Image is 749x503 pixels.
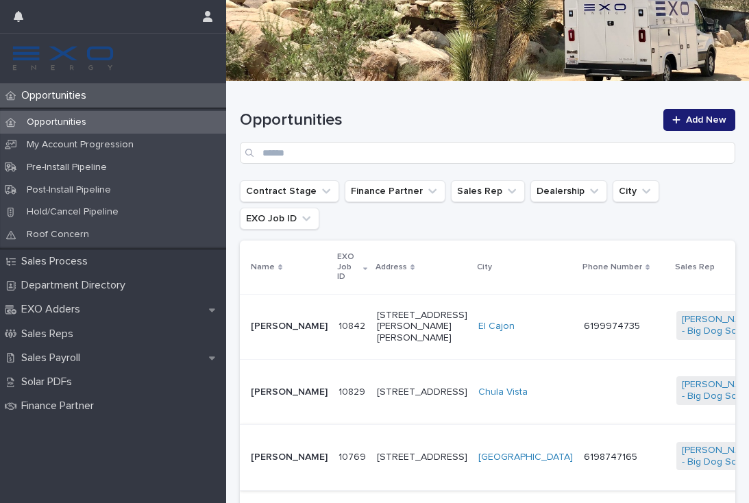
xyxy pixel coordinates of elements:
p: Hold/Cancel Pipeline [16,206,130,218]
p: 10829 [339,384,368,398]
p: [STREET_ADDRESS] [377,452,467,463]
a: 6198747165 [584,452,637,462]
p: Phone Number [582,260,642,275]
p: Sales Process [16,255,99,268]
p: 10842 [339,318,368,332]
p: [PERSON_NAME] [251,387,328,398]
p: Sales Rep [675,260,715,275]
p: 10769 [339,449,369,463]
p: [PERSON_NAME] [251,321,328,332]
p: Finance Partner [16,400,105,413]
img: FKS5r6ZBThi8E5hshIGi [11,45,115,72]
button: EXO Job ID [240,208,319,230]
button: Sales Rep [451,180,525,202]
input: Search [240,142,735,164]
a: [GEOGRAPHIC_DATA] [478,452,573,463]
p: Opportunities [16,116,97,128]
a: El Cajon [478,321,515,332]
p: Name [251,260,275,275]
p: [STREET_ADDRESS] [377,387,467,398]
h1: Opportunities [240,110,655,130]
a: Add New [663,109,735,131]
p: Pre-Install Pipeline [16,162,118,173]
p: Opportunities [16,89,97,102]
p: Roof Concern [16,229,100,241]
p: EXO Job ID [337,249,360,284]
a: Chula Vista [478,387,528,398]
button: Contract Stage [240,180,339,202]
p: Department Directory [16,279,136,292]
p: Address [376,260,407,275]
p: Sales Reps [16,328,84,341]
p: EXO Adders [16,303,91,316]
button: Finance Partner [345,180,445,202]
span: Add New [686,115,726,125]
button: Dealership [530,180,607,202]
p: Sales Payroll [16,352,91,365]
button: City [613,180,659,202]
p: Solar PDFs [16,376,83,389]
p: [STREET_ADDRESS][PERSON_NAME][PERSON_NAME] [377,310,467,344]
p: Post-Install Pipeline [16,184,122,196]
p: City [477,260,492,275]
p: My Account Progression [16,139,145,151]
a: 6199974735 [584,321,640,331]
p: [PERSON_NAME] [251,452,328,463]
